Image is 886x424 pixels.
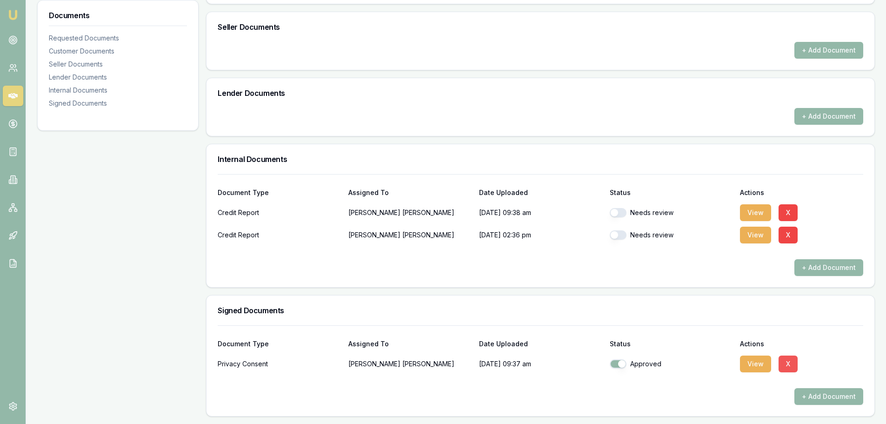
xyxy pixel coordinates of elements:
h3: Seller Documents [218,23,863,31]
button: View [740,204,771,221]
div: Status [610,189,733,196]
button: View [740,227,771,243]
div: Privacy Consent [218,355,341,373]
div: Assigned To [348,341,472,347]
div: Signed Documents [49,99,187,108]
div: Approved [610,359,733,369]
div: Date Uploaded [479,341,602,347]
div: Document Type [218,189,341,196]
div: Internal Documents [49,86,187,95]
div: Actions [740,189,863,196]
div: Customer Documents [49,47,187,56]
div: Document Type [218,341,341,347]
button: + Add Document [794,108,863,125]
div: Lender Documents [49,73,187,82]
p: [PERSON_NAME] [PERSON_NAME] [348,226,472,244]
button: X [779,227,798,243]
div: Actions [740,341,863,347]
div: Seller Documents [49,60,187,69]
h3: Lender Documents [218,89,863,97]
p: [DATE] 09:38 am [479,203,602,222]
div: Status [610,341,733,347]
button: + Add Document [794,388,863,405]
h3: Internal Documents [218,155,863,163]
div: Credit Report [218,226,341,244]
div: Assigned To [348,189,472,196]
p: [PERSON_NAME] [PERSON_NAME] [348,355,472,373]
button: View [740,356,771,372]
h3: Documents [49,12,187,19]
h3: Signed Documents [218,307,863,314]
div: Needs review [610,208,733,217]
img: emu-icon-u.png [7,9,19,20]
div: Credit Report [218,203,341,222]
div: Date Uploaded [479,189,602,196]
p: [DATE] 09:37 am [479,355,602,373]
div: Requested Documents [49,34,187,43]
button: + Add Document [794,259,863,276]
button: + Add Document [794,42,863,59]
button: X [779,204,798,221]
p: [DATE] 02:36 pm [479,226,602,244]
p: [PERSON_NAME] [PERSON_NAME] [348,203,472,222]
div: Needs review [610,230,733,240]
button: X [779,356,798,372]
